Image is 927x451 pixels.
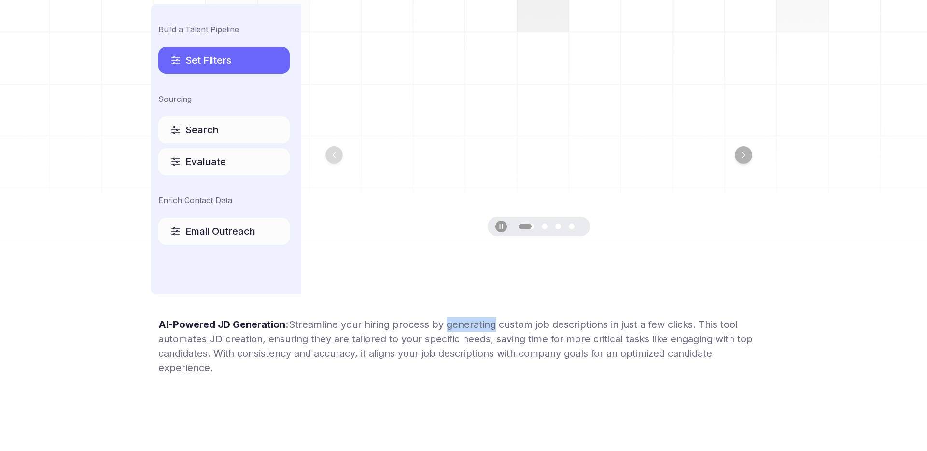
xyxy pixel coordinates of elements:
[158,319,753,374] span: Streamline your hiring process by generating custom job descriptions in just a few clicks. This t...
[185,123,219,137] span: Search
[185,155,226,169] span: Evaluate
[158,319,289,330] span: AI-Powered JD Generation:
[158,195,290,206] div: Enrich Contact Data
[185,54,231,67] span: Set Filters
[158,24,290,35] div: Build a Talent Pipeline
[158,93,290,105] div: Sourcing
[185,225,255,238] span: Email Outreach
